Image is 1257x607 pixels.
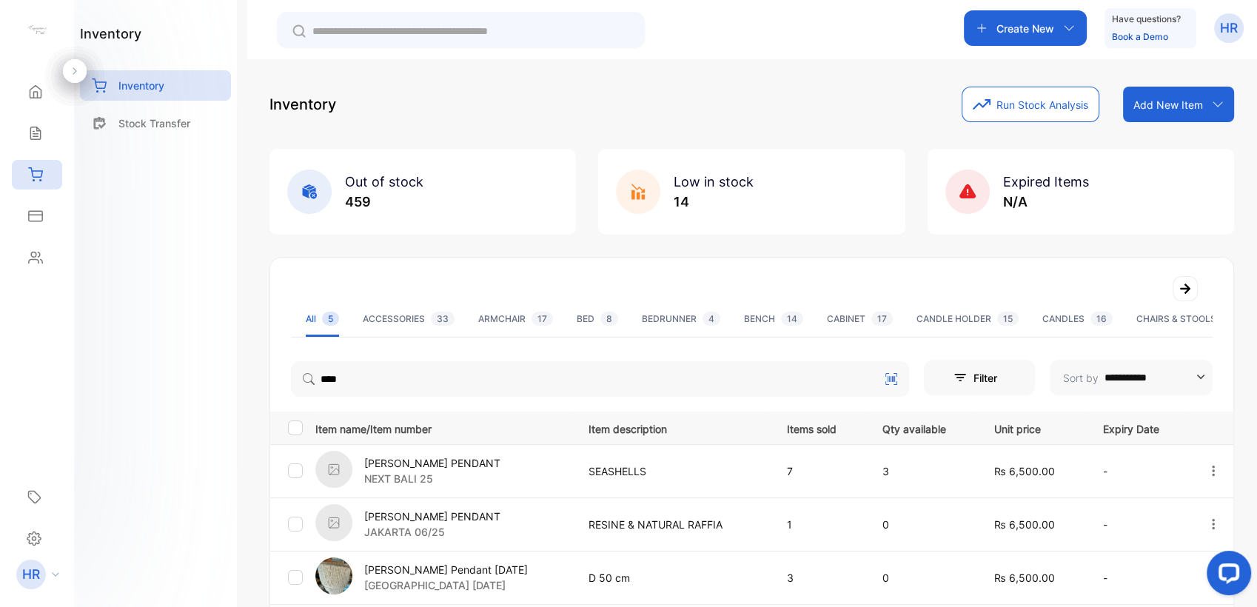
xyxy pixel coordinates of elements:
p: [PERSON_NAME] PENDANT [364,455,500,471]
span: 14 [781,312,803,326]
span: 17 [532,312,553,326]
span: 5 [322,312,339,326]
img: item [315,504,352,541]
h1: inventory [80,24,141,44]
p: Sort by [1063,370,1099,386]
p: Qty available [882,418,965,437]
div: CANDLES [1042,312,1113,326]
img: item [315,557,352,594]
div: BED [577,312,618,326]
span: 4 [703,312,720,326]
a: Book a Demo [1112,31,1168,42]
div: CANDLE HOLDER [916,312,1019,326]
p: 14 [674,192,754,212]
div: ARMCHAIR [478,312,553,326]
span: ₨ 6,500.00 [994,465,1055,477]
iframe: LiveChat chat widget [1195,545,1257,607]
p: 0 [882,570,965,586]
p: Expiry Date [1103,418,1176,437]
p: - [1103,570,1176,586]
p: Items sold [787,418,852,437]
span: 17 [871,312,893,326]
p: Inventory [269,93,336,115]
button: HR [1214,10,1244,46]
div: CABINET [827,312,893,326]
img: item [315,451,352,488]
p: NEXT BALI 25 [364,471,500,486]
p: RESINE & NATURAL RAFFIA [589,517,756,532]
p: Have questions? [1112,12,1181,27]
p: Create New [996,21,1054,36]
p: Unit price [994,418,1073,437]
button: Create New [964,10,1087,46]
p: [PERSON_NAME] PENDANT [364,509,500,524]
p: 459 [345,192,423,212]
p: 7 [787,463,852,479]
p: Inventory [118,78,164,93]
p: JAKARTA 06/25 [364,524,500,540]
p: HR [22,565,40,584]
p: Item name/Item number [315,418,570,437]
span: 15 [997,312,1019,326]
div: BENCH [744,312,803,326]
p: 3 [787,570,852,586]
p: 0 [882,517,965,532]
span: 33 [431,312,455,326]
p: N/A [1003,192,1089,212]
span: ₨ 6,500.00 [994,518,1055,531]
p: Stock Transfer [118,115,190,131]
span: Expired Items [1003,174,1089,190]
div: All [306,312,339,326]
span: Low in stock [674,174,754,190]
p: HR [1220,19,1238,38]
p: - [1103,517,1176,532]
p: 1 [787,517,852,532]
div: ACCESSORIES [363,312,455,326]
span: 16 [1090,312,1113,326]
p: Add New Item [1133,97,1203,113]
span: 8 [600,312,618,326]
p: [PERSON_NAME] Pendant [DATE] [364,562,528,577]
div: BEDRUNNER [642,312,720,326]
p: - [1103,463,1176,479]
button: Run Stock Analysis [962,87,1099,122]
a: Stock Transfer [80,108,231,138]
button: Sort by [1050,360,1213,395]
div: CHAIRS & STOOLS [1136,312,1246,326]
img: logo [26,19,48,41]
p: 3 [882,463,965,479]
a: Inventory [80,70,231,101]
span: ₨ 6,500.00 [994,571,1055,584]
p: [GEOGRAPHIC_DATA] [DATE] [364,577,528,593]
p: D 50 cm [589,570,756,586]
p: Item description [589,418,756,437]
p: SEASHELLS [589,463,756,479]
span: Out of stock [345,174,423,190]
